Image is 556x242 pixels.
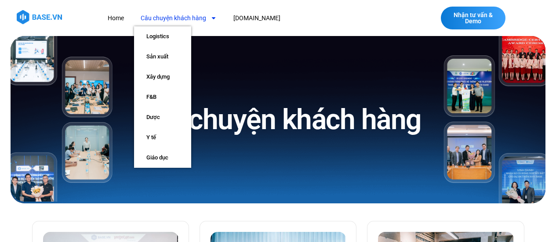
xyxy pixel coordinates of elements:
[101,10,131,26] a: Home
[134,26,191,47] a: Logistics
[134,107,191,127] a: Dược
[450,12,497,24] span: Nhận tư vấn & Demo
[134,87,191,107] a: F&B
[134,67,191,87] a: Xây dựng
[101,10,396,26] nav: Menu
[134,10,223,26] a: Câu chuyện khách hàng
[134,148,191,168] a: Giáo dục
[134,26,191,168] ul: Câu chuyện khách hàng
[134,127,191,148] a: Y tế
[227,10,287,26] a: [DOMAIN_NAME]
[135,101,421,138] h1: Câu chuyện khách hàng
[441,7,505,29] a: Nhận tư vấn & Demo
[134,47,191,67] a: Sản xuất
